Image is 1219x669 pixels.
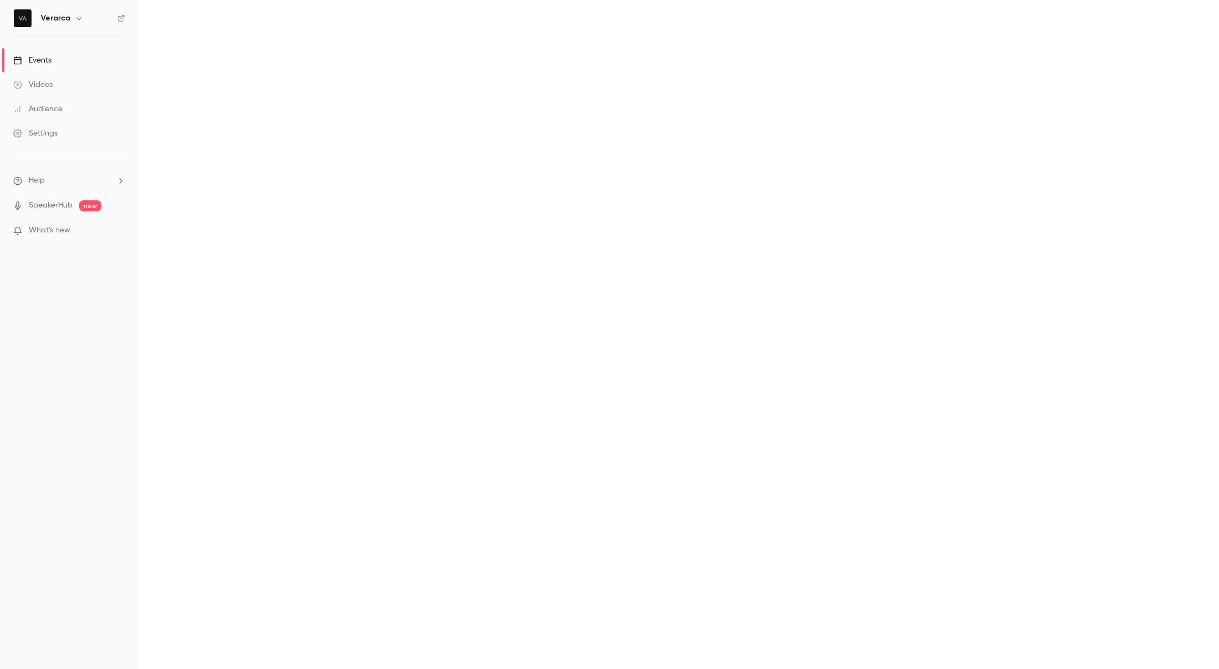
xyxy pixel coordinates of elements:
[13,103,62,115] div: Audience
[13,128,58,139] div: Settings
[29,225,70,236] span: What's new
[13,175,125,186] li: help-dropdown-opener
[29,200,72,211] a: SpeakerHub
[14,9,32,27] img: Verarca
[29,175,45,186] span: Help
[79,200,101,211] span: new
[13,55,51,66] div: Events
[13,79,53,90] div: Videos
[41,13,70,24] h6: Verarca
